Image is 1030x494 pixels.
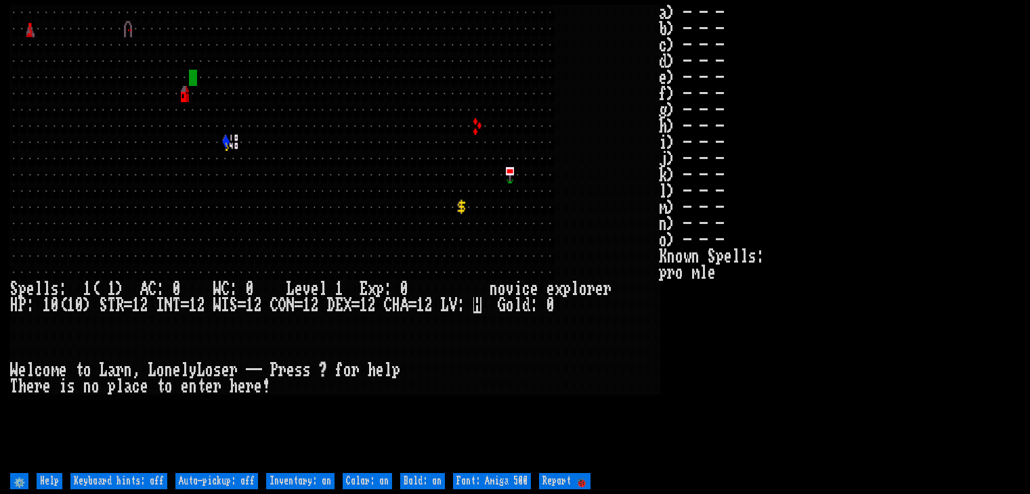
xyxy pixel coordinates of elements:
div: 2 [425,297,433,313]
div: e [221,362,230,378]
div: s [295,362,303,378]
div: 2 [254,297,262,313]
div: C [221,281,230,297]
div: x [368,281,376,297]
div: = [295,297,303,313]
input: Bold: on [400,473,445,489]
div: X [343,297,351,313]
div: r [351,362,360,378]
div: : [26,297,35,313]
div: y [189,362,197,378]
div: v [303,281,311,297]
div: 2 [140,297,148,313]
div: E [335,297,343,313]
div: r [246,378,254,395]
div: d [522,297,530,313]
div: T [173,297,181,313]
div: 0 [173,281,181,297]
div: R [116,297,124,313]
div: e [181,378,189,395]
div: C [148,281,156,297]
div: I [156,297,165,313]
div: o [498,281,506,297]
div: r [35,378,43,395]
div: r [603,281,611,297]
div: e [59,362,67,378]
div: l [571,281,579,297]
div: r [116,362,124,378]
div: r [278,362,286,378]
input: Inventory: on [266,473,335,489]
div: 0 [51,297,59,313]
div: ) [83,297,91,313]
div: H [10,297,18,313]
div: o [205,362,213,378]
input: Color: on [343,473,392,489]
div: ? [319,362,327,378]
div: = [124,297,132,313]
div: 0 [246,281,254,297]
div: S [230,297,238,313]
div: n [83,378,91,395]
div: e [376,362,384,378]
div: o [343,362,351,378]
div: e [311,281,319,297]
div: 1 [83,281,91,297]
div: L [100,362,108,378]
div: W [213,281,221,297]
div: h [18,378,26,395]
div: A [400,297,408,313]
div: e [43,378,51,395]
div: h [368,362,376,378]
div: V [449,297,457,313]
div: 1 [246,297,254,313]
div: s [51,281,59,297]
div: G [498,297,506,313]
mark: H [473,297,481,313]
div: e [140,378,148,395]
div: n [490,281,498,297]
div: 2 [311,297,319,313]
div: 1 [189,297,197,313]
div: i [514,281,522,297]
div: - [246,362,254,378]
div: l [319,281,327,297]
div: s [303,362,311,378]
div: 0 [400,281,408,297]
div: o [91,378,100,395]
div: e [295,281,303,297]
div: c [522,281,530,297]
div: P [270,362,278,378]
div: N [286,297,295,313]
div: m [51,362,59,378]
div: ( [91,281,100,297]
div: l [35,281,43,297]
div: e [205,378,213,395]
div: t [75,362,83,378]
div: 1 [416,297,425,313]
div: ( [59,297,67,313]
stats: a) - - - b) - - - c) - - - d) - - - e) - - - f) - - - g) - - - h) - - - i) - - - j) - - - k) - - ... [659,5,1019,469]
div: 1 [43,297,51,313]
div: S [100,297,108,313]
div: 1 [335,281,343,297]
div: l [514,297,522,313]
div: W [10,362,18,378]
div: p [376,281,384,297]
div: e [238,378,246,395]
div: t [156,378,165,395]
div: T [10,378,18,395]
input: Help [37,473,62,489]
div: L [197,362,205,378]
div: l [181,362,189,378]
div: = [351,297,360,313]
div: 2 [368,297,376,313]
div: c [35,362,43,378]
div: e [286,362,295,378]
div: n [165,362,173,378]
div: 2 [197,297,205,313]
div: v [506,281,514,297]
div: p [108,378,116,395]
div: A [140,281,148,297]
input: Report 🐞 [539,473,591,489]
